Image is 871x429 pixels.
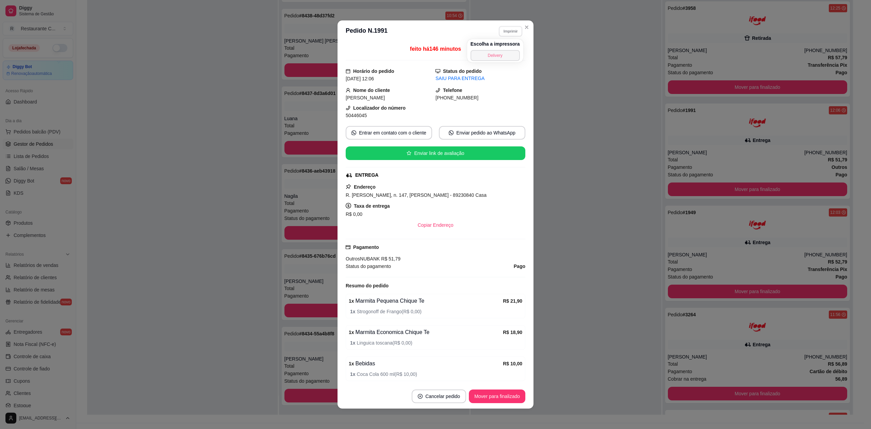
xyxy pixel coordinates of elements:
[346,263,391,270] span: Status do pagamento
[346,95,385,100] span: [PERSON_NAME]
[471,41,520,47] h4: Escolha a impressora
[353,68,394,74] strong: Horário do pedido
[346,192,487,198] span: R. [PERSON_NAME], n. 147, [PERSON_NAME] - 89230840 Casa
[346,203,351,208] span: dollar
[503,298,522,304] strong: R$ 21,90
[349,361,354,366] strong: 1 x
[503,330,522,335] strong: R$ 18,90
[435,88,440,93] span: phone
[499,26,522,36] button: Imprimir
[353,105,406,111] strong: Localizador do número
[346,146,525,160] button: starEnviar link de avaliação
[346,283,389,288] strong: Resumo do pedido
[521,22,532,33] button: Close
[443,68,482,74] strong: Status do pedido
[350,309,357,314] strong: 1 x
[350,370,522,378] span: Coca Cola 600 ml ( R$ 10,00 )
[349,330,354,335] strong: 1 x
[346,69,350,74] span: calendar
[346,26,388,37] h3: Pedido N. 1991
[346,245,350,250] span: credit-card
[412,218,459,232] button: Copiar Endereço
[503,361,522,366] strong: R$ 10,00
[514,264,525,269] strong: Pago
[346,211,362,217] span: R$ 0,00
[435,69,440,74] span: desktop
[435,75,525,82] div: SAIU PARA ENTREGA
[346,106,350,110] span: phone
[469,390,525,403] button: Mover para finalizado
[353,244,379,250] strong: Pagamento
[380,256,400,261] span: R$ 51,79
[351,130,356,135] span: whats-app
[350,371,357,377] strong: 1 x
[355,172,378,179] div: ENTREGA
[471,50,520,61] button: Delivery
[354,184,376,190] strong: Endereço
[349,297,503,305] div: Marmita Pequena Chique Te
[349,360,503,368] div: Bebidas
[346,113,367,118] span: 50446045
[354,203,390,209] strong: Taxa de entrega
[350,340,357,346] strong: 1 x
[349,298,354,304] strong: 1 x
[353,88,390,93] strong: Nome do cliente
[350,308,522,315] span: Strogonoff de Frango ( R$ 0,00 )
[346,256,380,261] span: Outros NUBANK
[350,339,522,347] span: Linguica toscana ( R$ 0,00 )
[349,328,503,336] div: Marmita Economica Chique Te
[439,126,525,140] button: whats-appEnviar pedido ao WhatsApp
[346,76,374,81] span: [DATE] 12:06
[410,46,461,52] span: feito há 146 minutos
[443,88,462,93] strong: Telefone
[346,184,351,189] span: pushpin
[346,88,350,93] span: user
[435,95,478,100] span: [PHONE_NUMBER]
[412,390,466,403] button: close-circleCancelar pedido
[346,126,432,140] button: whats-appEntrar em contato com o cliente
[407,151,411,156] span: star
[418,394,423,399] span: close-circle
[449,130,454,135] span: whats-app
